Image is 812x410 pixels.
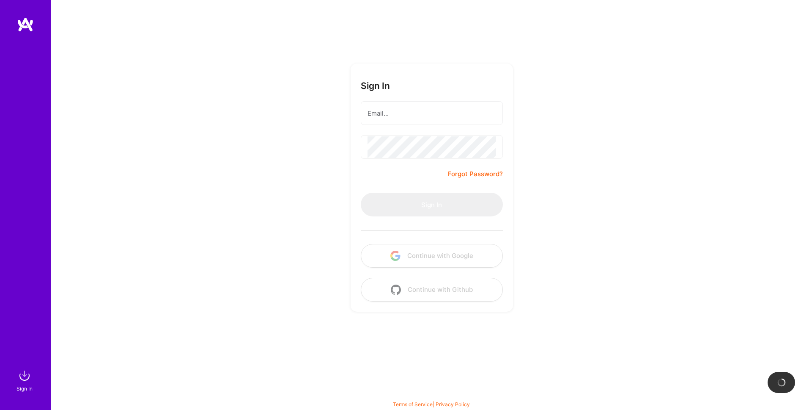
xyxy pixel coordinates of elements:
[361,193,503,216] button: Sign In
[390,251,401,261] img: icon
[16,384,33,393] div: Sign In
[361,244,503,268] button: Continue with Google
[17,17,34,32] img: logo
[368,102,496,124] input: Email...
[361,278,503,302] button: Continue with Github
[18,367,33,393] a: sign inSign In
[777,378,786,387] img: loading
[393,401,433,407] a: Terms of Service
[361,80,390,91] h3: Sign In
[51,385,812,406] div: © 2025 ATeams Inc., All rights reserved.
[393,401,470,407] span: |
[436,401,470,407] a: Privacy Policy
[391,285,401,295] img: icon
[16,367,33,384] img: sign in
[448,169,503,179] a: Forgot Password?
